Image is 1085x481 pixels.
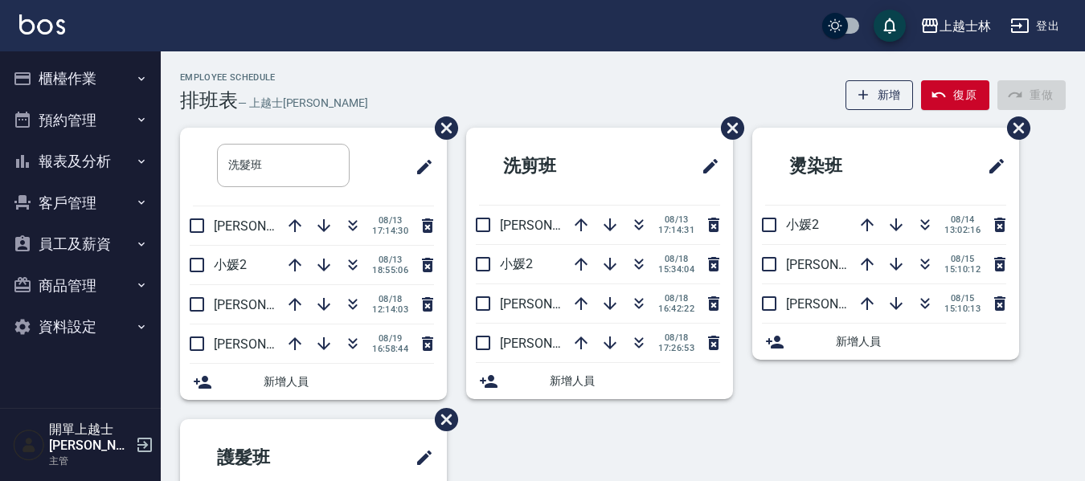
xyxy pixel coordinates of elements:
span: 15:34:04 [658,264,694,275]
h2: 燙染班 [765,137,922,195]
span: 小媛2 [786,217,819,232]
span: 08/18 [658,254,694,264]
span: 17:14:31 [658,225,694,235]
span: 13:02:16 [944,225,981,235]
span: 08/13 [372,215,408,226]
span: 新增人員 [264,373,434,390]
span: [PERSON_NAME]8 [786,257,890,272]
img: Logo [19,14,65,35]
span: 修改班表的標題 [405,148,434,186]
span: 新增人員 [550,373,720,389]
h3: 排班表 [180,89,238,112]
span: [PERSON_NAME]12 [786,296,897,312]
button: 新增 [845,80,914,110]
h2: Employee Schedule [180,72,368,83]
span: 12:14:03 [372,304,408,315]
span: 08/15 [944,254,981,264]
div: 上越士林 [940,16,991,36]
button: 上越士林 [914,10,997,43]
span: 08/18 [658,293,694,304]
div: 新增人員 [180,364,447,400]
span: 08/18 [372,294,408,304]
h5: 開單上越士[PERSON_NAME] [49,422,131,454]
span: 08/14 [944,214,981,225]
span: 17:14:30 [372,226,408,236]
button: 商品管理 [6,265,154,307]
span: 08/13 [372,255,408,265]
button: 櫃檯作業 [6,58,154,100]
span: [PERSON_NAME]8 [214,218,317,234]
button: 客戶管理 [6,182,154,224]
button: save [874,10,906,42]
div: 新增人員 [466,363,733,399]
span: 新增人員 [836,333,1006,350]
span: 修改班表的標題 [405,438,434,477]
span: 15:10:12 [944,264,981,275]
span: [PERSON_NAME]12 [214,336,325,352]
p: 主管 [49,454,131,468]
button: 復原 [921,80,989,110]
button: 預約管理 [6,100,154,141]
span: [PERSON_NAME]12 [500,296,611,312]
h6: — 上越士[PERSON_NAME] [238,95,368,112]
span: 16:58:44 [372,344,408,354]
span: 刪除班表 [995,104,1033,152]
img: Person [13,429,45,461]
span: 08/15 [944,293,981,304]
span: 16:42:22 [658,304,694,314]
span: 18:55:06 [372,265,408,275]
span: 刪除班表 [423,104,461,152]
span: 小媛2 [500,256,533,271]
span: 刪除班表 [423,396,461,443]
span: 刪除班表 [709,104,747,152]
button: 報表及分析 [6,141,154,182]
span: [PERSON_NAME]12 [500,336,611,351]
span: 08/13 [658,214,694,225]
button: 員工及薪資 [6,223,154,265]
span: 修改班表的標題 [691,147,720,185]
span: [PERSON_NAME]8 [500,218,604,233]
button: 資料設定 [6,306,154,348]
input: 排版標題 [217,144,350,187]
span: 08/18 [658,332,694,343]
span: [PERSON_NAME]12 [214,297,325,312]
span: 小媛2 [214,257,247,272]
div: 新增人員 [752,324,1019,360]
h2: 洗剪班 [479,137,636,195]
button: 登出 [1004,11,1066,41]
span: 17:26:53 [658,343,694,353]
span: 15:10:13 [944,304,981,314]
span: 08/19 [372,333,408,344]
span: 修改班表的標題 [977,147,1006,185]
